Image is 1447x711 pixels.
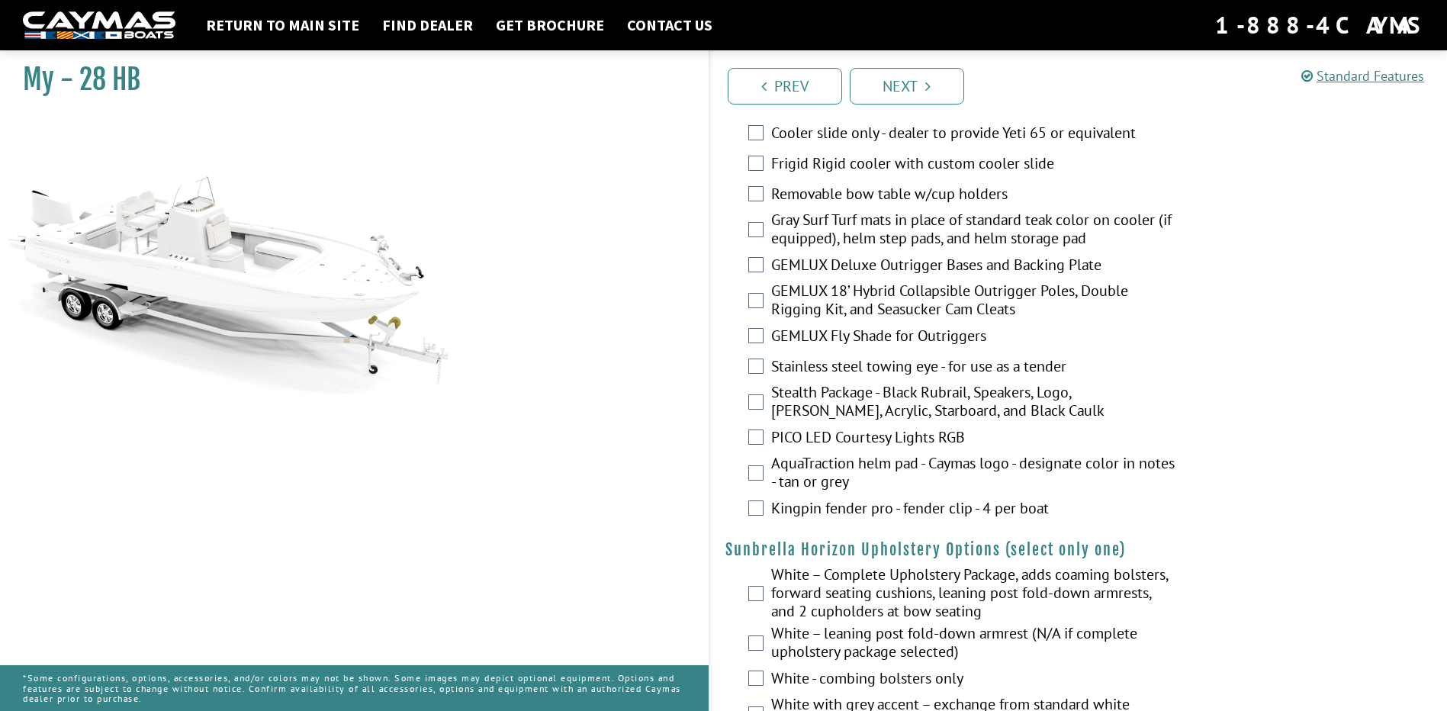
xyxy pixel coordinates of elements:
[771,154,1177,176] label: Frigid Rigid cooler with custom cooler slide
[771,327,1177,349] label: GEMLUX Fly Shade for Outriggers
[771,454,1177,494] label: AquaTraction helm pad - Caymas logo - designate color in notes - tan or grey
[771,124,1177,146] label: Cooler slide only - dealer to provide Yeti 65 or equivalent
[771,211,1177,251] label: Gray Surf Turf mats in place of standard teak color on cooler (if equipped), helm step pads, and ...
[23,665,686,711] p: *Some configurations, options, accessories, and/or colors may not be shown. Some images may depic...
[771,624,1177,664] label: White – leaning post fold-down armrest (N/A if complete upholstery package selected)
[375,15,481,35] a: Find Dealer
[725,540,1433,559] h4: Sunbrella Horizon Upholstery Options (select only one)
[771,669,1177,691] label: White - combing bolsters only
[771,282,1177,322] label: GEMLUX 18’ Hybrid Collapsible Outrigger Poles, Double Rigging Kit, and Seasucker Cam Cleats
[1215,8,1424,42] div: 1-888-4CAYMAS
[771,428,1177,450] label: PICO LED Courtesy Lights RGB
[771,383,1177,423] label: Stealth Package - Black Rubrail, Speakers, Logo, [PERSON_NAME], Acrylic, Starboard, and Black Caulk
[850,68,964,105] a: Next
[771,185,1177,207] label: Removable bow table w/cup holders
[728,68,842,105] a: Prev
[23,63,670,97] h1: My - 28 HB
[23,11,175,40] img: white-logo-c9c8dbefe5ff5ceceb0f0178aa75bf4bb51f6bca0971e226c86eb53dfe498488.png
[771,565,1177,624] label: White – Complete Upholstery Package, adds coaming bolsters, forward seating cushions, leaning pos...
[619,15,720,35] a: Contact Us
[771,357,1177,379] label: Stainless steel towing eye - for use as a tender
[198,15,367,35] a: Return to main site
[771,499,1177,521] label: Kingpin fender pro - fender clip - 4 per boat
[1301,67,1424,85] a: Standard Features
[771,256,1177,278] label: GEMLUX Deluxe Outrigger Bases and Backing Plate
[488,15,612,35] a: Get Brochure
